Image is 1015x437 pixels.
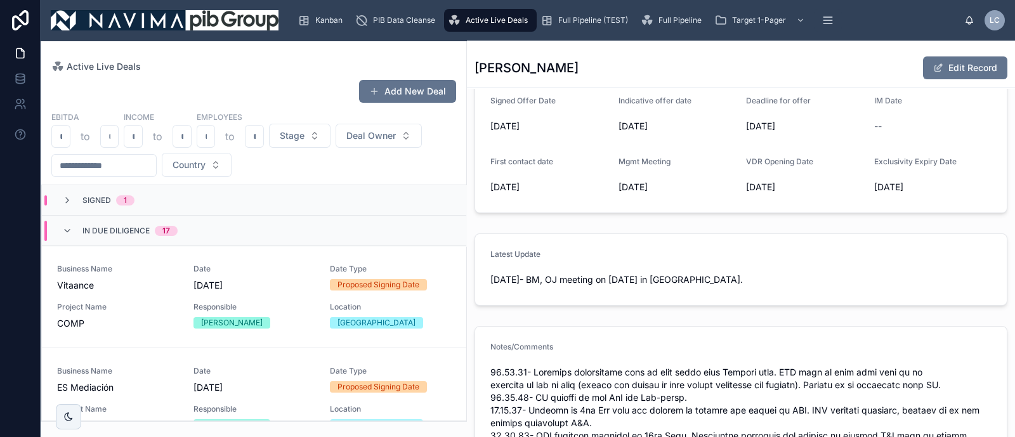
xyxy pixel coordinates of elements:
span: Date [193,264,315,274]
span: Indicative offer date [619,96,691,105]
span: Project Name [57,404,178,414]
button: Edit Record [923,56,1007,79]
span: [DATE] [874,181,992,193]
span: [DATE] [193,279,315,292]
span: Deadline for offer [746,96,811,105]
a: Active Live Deals [51,60,141,73]
span: Date Type [330,264,451,274]
span: IM Date [874,96,902,105]
div: scrollable content [289,6,964,34]
label: EBITDA [51,111,79,122]
span: [DATE] [490,120,608,133]
span: [DATE]- BM, OJ meeting on [DATE] in [GEOGRAPHIC_DATA]. [490,273,992,286]
span: Business Name [57,366,178,376]
div: [GEOGRAPHIC_DATA] [337,317,416,329]
span: Location [330,302,451,312]
span: Signed [82,195,111,205]
span: Latest Update [490,249,540,259]
span: In Due Diligence [82,226,150,236]
span: Full Pipeline [658,15,702,25]
span: [DATE] [619,120,737,133]
span: Business Name [57,264,178,274]
span: Mgmt Meeting [619,157,671,166]
a: Business NameVitaanceDate[DATE]Date TypeProposed Signing DateProject NameCOMPResponsible[PERSON_N... [42,246,466,348]
button: Select Button [269,124,331,148]
span: VDR Opening Date [746,157,813,166]
span: Target 1-Pager [732,15,786,25]
label: Income [124,111,154,122]
span: [DATE] [746,181,864,193]
span: Vitaance [57,279,178,292]
span: COMP [57,317,178,330]
span: Date [193,366,315,376]
a: Target 1-Pager [710,9,811,32]
p: to [225,129,235,144]
a: Full Pipeline [637,9,710,32]
span: Notes/Comments [490,342,553,351]
span: PIB Data Cleanse [373,15,435,25]
span: ES Mediación [57,381,178,394]
label: Employees [197,111,242,122]
span: [DATE] [490,181,608,193]
span: Signed Offer Date [490,96,556,105]
button: Select Button [162,153,232,177]
span: Ordesa [57,419,178,432]
div: Proposed Signing Date [337,381,419,393]
span: LC [990,15,1000,25]
button: Add New Deal [359,80,456,103]
span: Stage [280,129,304,142]
span: [DATE] [193,381,315,394]
div: [PERSON_NAME] [201,419,263,431]
img: App logo [51,10,278,30]
div: [PERSON_NAME] [201,317,263,329]
span: Kanban [315,15,343,25]
span: Responsible [193,404,315,414]
div: Proposed Signing Date [337,279,419,290]
span: Country [173,159,206,171]
span: Location [330,404,451,414]
div: 17 [162,226,170,236]
a: Full Pipeline (TEST) [537,9,637,32]
span: [DATE] [746,120,864,133]
span: -- [874,120,882,133]
span: Active Live Deals [67,60,141,73]
span: [DATE] [619,181,737,193]
span: First contact date [490,157,553,166]
span: Full Pipeline (TEST) [558,15,628,25]
button: Select Button [336,124,422,148]
a: Active Live Deals [444,9,537,32]
a: Kanban [294,9,351,32]
a: PIB Data Cleanse [351,9,444,32]
h1: [PERSON_NAME] [475,59,579,77]
span: Active Live Deals [466,15,528,25]
p: to [81,129,90,144]
div: 1 [124,195,127,205]
span: Exclusivity Expiry Date [874,157,957,166]
span: Responsible [193,302,315,312]
span: Date Type [330,366,451,376]
p: to [153,129,162,144]
span: Deal Owner [346,129,396,142]
div: [GEOGRAPHIC_DATA] [337,419,416,431]
span: Project Name [57,302,178,312]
